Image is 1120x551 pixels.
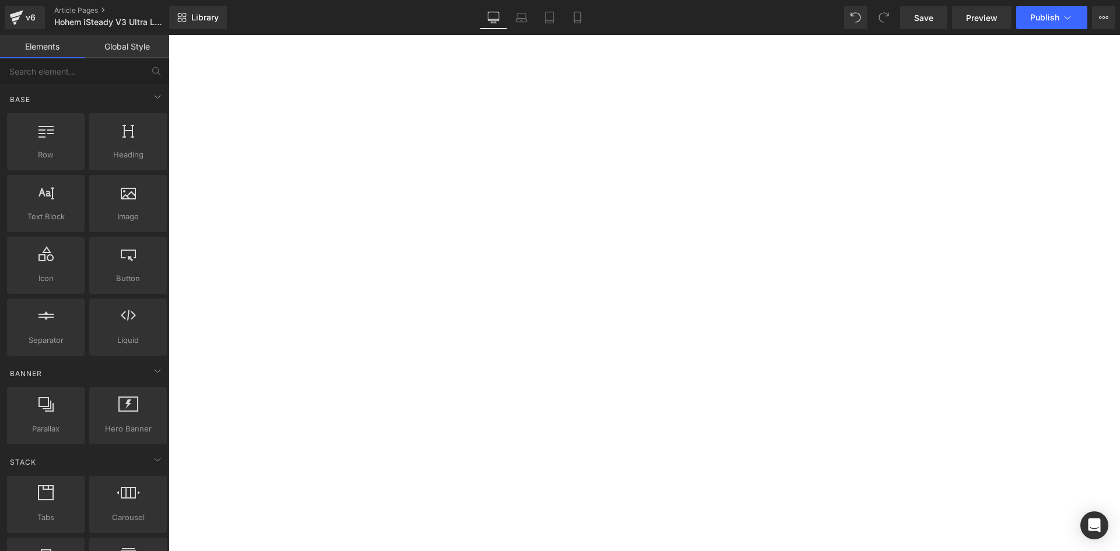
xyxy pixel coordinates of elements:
span: Icon [10,272,81,285]
span: Parallax [10,423,81,435]
button: Undo [844,6,867,29]
button: More [1092,6,1115,29]
a: New Library [169,6,227,29]
span: Carousel [93,511,163,524]
a: Article Pages [54,6,188,15]
div: v6 [23,10,38,25]
button: Redo [872,6,895,29]
div: Open Intercom Messenger [1080,511,1108,539]
button: Publish [1016,6,1087,29]
a: Global Style [85,35,169,58]
a: Desktop [480,6,508,29]
span: Text Block [10,210,81,223]
span: Liquid [93,334,163,346]
a: v6 [5,6,45,29]
span: Library [191,12,219,23]
span: Hohem iSteady V3 Ultra Launch [54,17,166,27]
span: Preview [966,12,998,24]
a: Mobile [563,6,591,29]
a: Laptop [508,6,535,29]
span: Banner [9,368,43,379]
span: Hero Banner [93,423,163,435]
a: Preview [952,6,1012,29]
span: Image [93,210,163,223]
span: Separator [10,334,81,346]
span: Save [914,12,933,24]
span: Stack [9,457,37,468]
span: Base [9,94,32,105]
span: Heading [93,149,163,161]
a: Tablet [535,6,563,29]
span: Tabs [10,511,81,524]
span: Button [93,272,163,285]
span: Publish [1030,13,1059,22]
span: Row [10,149,81,161]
